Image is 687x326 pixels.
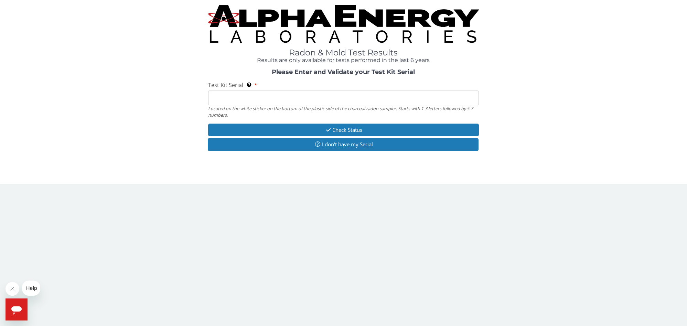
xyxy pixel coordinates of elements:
[208,81,243,89] span: Test Kit Serial
[208,138,479,151] button: I don't have my Serial
[208,48,479,57] h1: Radon & Mold Test Results
[272,68,415,76] strong: Please Enter and Validate your Test Kit Serial
[208,105,479,118] div: Located on the white sticker on the bottom of the plastic side of the charcoal radon sampler. Sta...
[208,124,479,136] button: Check Status
[6,298,28,320] iframe: Button to launch messaging window
[208,57,479,63] h4: Results are only available for tests performed in the last 6 years
[22,281,40,296] iframe: Message from company
[6,282,19,296] iframe: Close message
[208,5,479,43] img: TightCrop.jpg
